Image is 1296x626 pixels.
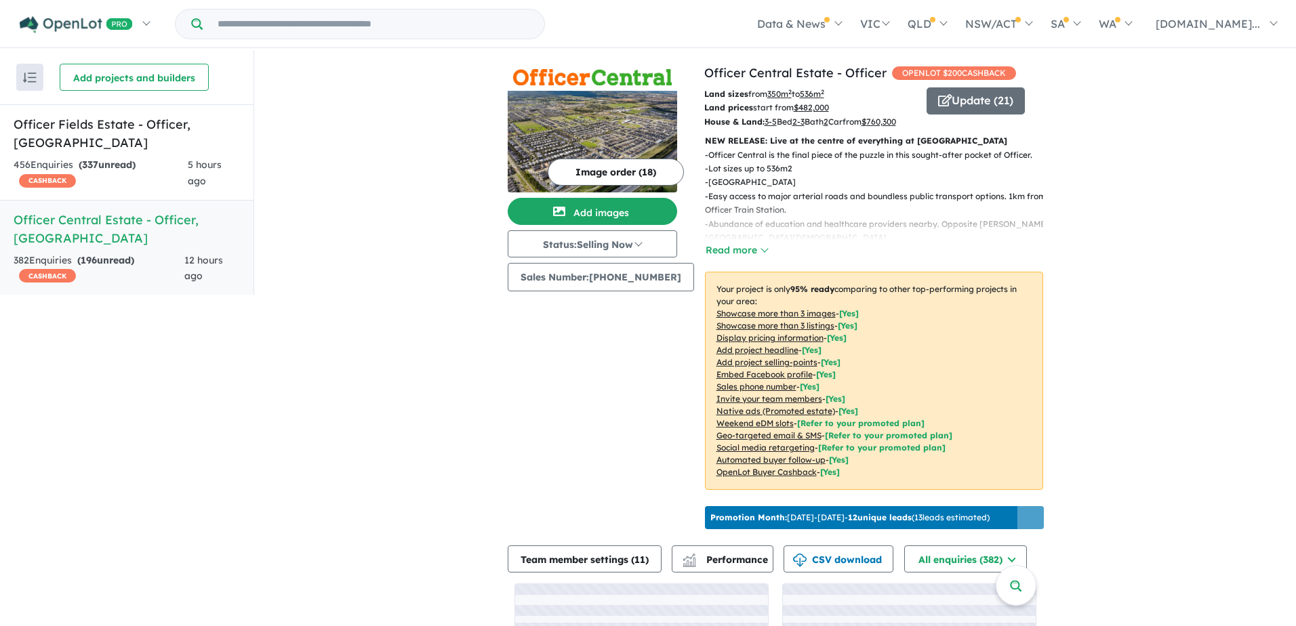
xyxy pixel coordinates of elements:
p: - Officer Central is the final piece of the puzzle in this sought-after pocket of Officer. [705,148,1054,162]
span: 12 hours ago [184,254,223,283]
span: [ Yes ] [821,357,841,367]
span: [Refer to your promoted plan] [818,442,946,453]
u: Showcase more than 3 images [716,308,836,318]
u: Add project selling-points [716,357,817,367]
h5: Officer Fields Estate - Officer , [GEOGRAPHIC_DATA] [14,115,240,152]
img: Officer Central Estate - Officer [508,91,677,192]
span: [ Yes ] [802,345,822,355]
button: Add images [508,198,677,225]
span: [ Yes ] [838,320,857,331]
p: - Lot sizes up to 536m2 [705,162,1054,175]
button: Team member settings (11) [508,545,662,572]
u: 350 m [767,89,792,99]
img: Openlot PRO Logo White [20,16,133,33]
span: [ Yes ] [800,381,819,392]
p: Your project is only comparing to other top-performing projects in your area: - - - - - - - - - -... [705,272,1043,490]
u: Automated buyer follow-up [716,455,826,465]
img: sort.svg [23,72,37,83]
strong: ( unread) [77,254,134,266]
u: 3-5 [765,117,777,127]
u: Add project headline [716,345,798,355]
p: - [GEOGRAPHIC_DATA] [705,175,1054,189]
u: 536 m [800,89,824,99]
u: Weekend eDM slots [716,418,794,428]
input: Try estate name, suburb, builder or developer [205,9,542,39]
span: [ Yes ] [826,394,845,404]
button: Performance [672,545,773,572]
button: Add projects and builders [60,64,209,91]
span: [ Yes ] [816,369,836,379]
u: Display pricing information [716,333,824,343]
p: - Easy access to major arterial roads and boundless public transport options. 1km from Officer Tr... [705,190,1054,217]
span: [Yes] [829,455,849,465]
u: Social media retargeting [716,442,815,453]
button: Update (21) [927,87,1025,114]
u: $ 482,000 [794,102,829,112]
span: [Refer to your promoted plan] [825,430,952,440]
u: 2 [824,117,828,127]
u: $ 760,300 [862,117,896,127]
b: House & Land: [704,117,765,127]
div: 456 Enquir ies [14,157,188,190]
img: download icon [793,554,807,567]
div: 382 Enquir ies [14,253,184,285]
span: 5 hours ago [188,159,222,187]
u: 2-3 [792,117,805,127]
p: from [704,87,916,101]
b: 95 % ready [790,284,834,294]
span: [DOMAIN_NAME]... [1156,17,1260,30]
img: Officer Central Estate - Officer Logo [513,69,672,85]
button: Image order (18) [548,159,684,186]
button: Status:Selling Now [508,230,677,257]
strong: ( unread) [79,159,136,171]
span: CASHBACK [19,269,76,283]
span: [Refer to your promoted plan] [797,418,925,428]
b: Land prices [704,102,753,112]
sup: 2 [788,88,792,96]
span: 11 [634,554,645,566]
button: All enquiries (382) [904,545,1027,572]
b: 12 unique leads [848,512,912,522]
u: Showcase more than 3 listings [716,320,834,331]
span: Performance [685,554,768,566]
a: Officer Central Estate - Officer [704,65,887,81]
u: Embed Facebook profile [716,369,813,379]
span: CASHBACK [19,174,76,188]
b: Land sizes [704,89,748,99]
p: Bed Bath Car from [704,115,916,129]
span: to [792,89,824,99]
span: 337 [82,159,98,171]
p: - Abundance of education and healthcare providers nearby. Opposite [PERSON_NAME][GEOGRAPHIC_DATA]... [705,217,1054,245]
img: bar-chart.svg [683,558,696,566]
u: OpenLot Buyer Cashback [716,467,817,477]
a: Officer Central Estate - Officer LogoOfficer Central Estate - Officer [508,64,677,192]
p: start from [704,101,916,114]
span: 196 [81,254,97,266]
u: Geo-targeted email & SMS [716,430,822,440]
img: line-chart.svg [683,554,695,561]
span: OPENLOT $ 200 CASHBACK [892,66,1016,80]
button: CSV download [784,545,893,572]
button: Sales Number:[PHONE_NUMBER] [508,263,694,291]
span: [Yes] [838,406,858,416]
p: [DATE] - [DATE] - ( 13 leads estimated) [710,512,990,524]
u: Native ads (Promoted estate) [716,406,835,416]
b: Promotion Month: [710,512,787,522]
h5: Officer Central Estate - Officer , [GEOGRAPHIC_DATA] [14,211,240,247]
u: Invite your team members [716,394,822,404]
span: [ Yes ] [827,333,847,343]
sup: 2 [821,88,824,96]
p: NEW RELEASE: Live at the centre of everything at [GEOGRAPHIC_DATA] [705,134,1043,148]
span: [ Yes ] [839,308,859,318]
u: Sales phone number [716,381,796,392]
span: [Yes] [820,467,840,477]
button: Read more [705,243,769,258]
